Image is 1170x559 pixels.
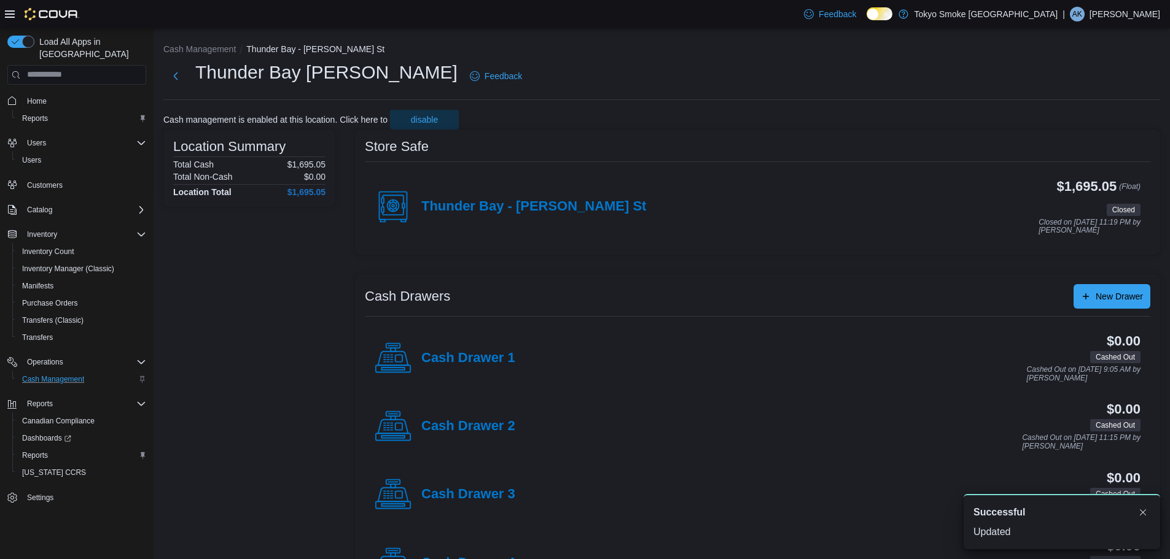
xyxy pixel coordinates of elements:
button: disable [390,110,459,129]
button: Manifests [12,277,151,295]
span: Inventory Count [17,244,146,259]
a: Home [22,94,52,109]
button: Operations [2,353,151,371]
span: Customers [22,177,146,193]
a: Manifests [17,279,58,293]
h6: Total Cash [173,160,214,169]
button: Dismiss toast [1136,505,1150,520]
p: [PERSON_NAME] [1090,7,1160,21]
div: Updated [973,525,1150,539]
p: Cash management is enabled at this location. Click here to [163,115,388,125]
span: Cash Management [17,372,146,387]
button: Next [163,64,188,88]
span: New Drawer [1096,290,1143,303]
span: Catalog [27,205,52,215]
span: Reports [17,448,146,463]
span: Washington CCRS [17,465,146,480]
span: Transfers [17,330,146,345]
span: Load All Apps in [GEOGRAPHIC_DATA] [34,36,146,60]
p: (Float) [1119,179,1141,201]
input: Dark Mode [867,7,892,20]
button: Inventory [2,226,151,243]
span: Reports [27,399,53,409]
span: Cash Management [22,374,84,384]
button: Catalog [2,201,151,218]
span: Manifests [22,281,53,291]
h3: $1,695.05 [1057,179,1117,194]
button: Transfers (Classic) [12,312,151,329]
button: Home [2,92,151,110]
button: Reports [2,395,151,412]
a: Dashboards [12,430,151,447]
span: Settings [27,493,53,503]
a: [US_STATE] CCRS [17,465,91,480]
button: Operations [22,355,68,369]
span: Reports [17,111,146,126]
p: $1,695.05 [287,160,326,169]
button: Settings [2,488,151,506]
span: Cashed Out [1096,420,1135,431]
span: Operations [22,355,146,369]
a: Customers [22,178,68,193]
a: Canadian Compliance [17,414,99,428]
button: Users [12,152,151,169]
span: Transfers (Classic) [17,313,146,328]
button: Transfers [12,329,151,346]
a: Inventory Count [17,244,79,259]
span: Cashed Out [1096,352,1135,363]
span: Inventory Count [22,247,74,256]
button: Cash Management [163,44,236,54]
a: Reports [17,111,53,126]
button: Reports [12,110,151,127]
h4: $1,695.05 [287,187,326,197]
nav: An example of EuiBreadcrumbs [163,43,1160,58]
button: [US_STATE] CCRS [12,464,151,481]
p: Closed on [DATE] 11:19 PM by [PERSON_NAME] [1039,218,1141,235]
span: Purchase Orders [17,296,146,310]
span: Users [22,155,41,165]
p: $0.00 [304,172,326,182]
h4: Cash Drawer 1 [421,350,515,366]
h4: Location Total [173,187,232,197]
a: Users [17,153,46,168]
span: Canadian Compliance [17,414,146,428]
p: Tokyo Smoke [GEOGRAPHIC_DATA] [915,7,1058,21]
button: Reports [22,396,58,411]
button: Users [2,134,151,152]
nav: Complex example [7,87,146,539]
button: Users [22,136,51,150]
button: Inventory Manager (Classic) [12,260,151,277]
span: Transfers (Classic) [22,315,84,325]
button: Thunder Bay - [PERSON_NAME] St [246,44,384,54]
span: Reports [22,396,146,411]
h6: Total Non-Cash [173,172,233,182]
h3: Cash Drawers [365,289,450,304]
span: Feedback [485,70,522,82]
span: Catalog [22,202,146,217]
a: Inventory Manager (Classic) [17,261,119,276]
span: Canadian Compliance [22,416,95,426]
h4: Thunder Bay - [PERSON_NAME] St [421,199,646,215]
button: Canadian Compliance [12,412,151,430]
span: Transfers [22,333,53,342]
span: Dashboards [17,431,146,445]
a: Transfers (Classic) [17,313,88,328]
h3: Store Safe [365,139,429,154]
button: Inventory Count [12,243,151,260]
div: Notification [973,505,1150,520]
p: | [1063,7,1065,21]
button: New Drawer [1074,284,1150,309]
span: Inventory [27,229,57,239]
a: Transfers [17,330,58,345]
button: Purchase Orders [12,295,151,312]
span: Home [22,93,146,109]
span: Cashed Out [1090,419,1141,431]
a: Feedback [465,64,527,88]
span: Users [22,136,146,150]
h4: Cash Drawer 2 [421,418,515,434]
span: Successful [973,505,1025,520]
h3: $0.00 [1107,471,1141,485]
span: Closed [1112,204,1135,215]
span: Inventory [22,227,146,242]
